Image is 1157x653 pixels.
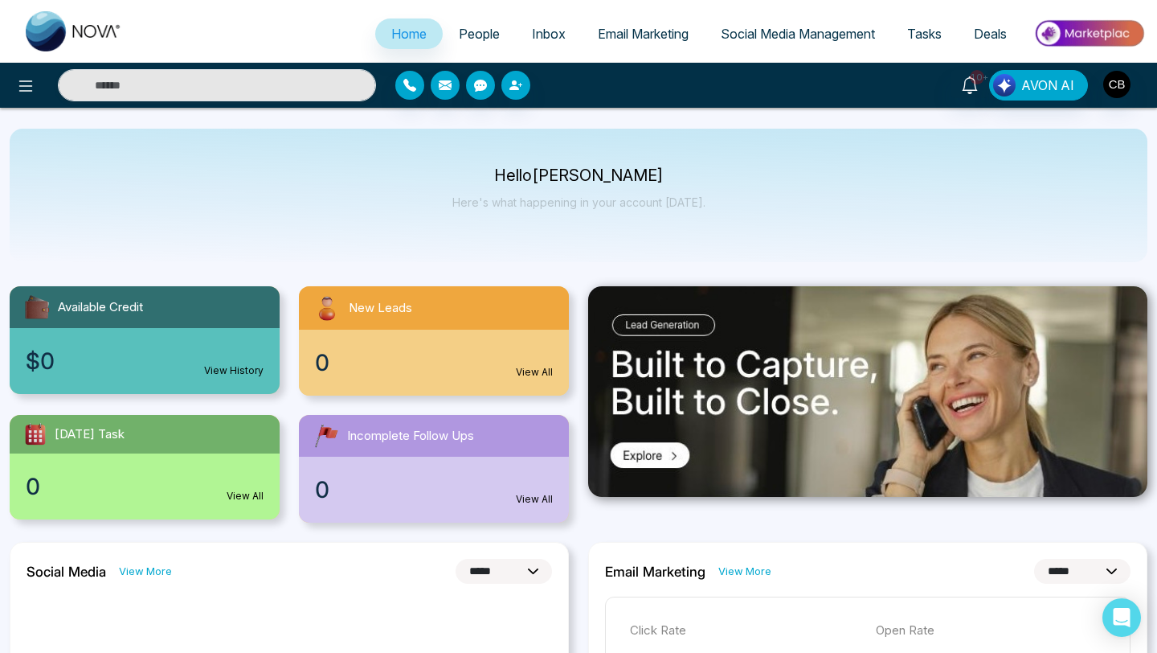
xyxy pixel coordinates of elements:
a: View All [227,489,264,503]
span: New Leads [349,299,412,318]
span: Available Credit [58,298,143,317]
span: People [459,26,500,42]
a: Incomplete Follow Ups0View All [289,415,578,523]
img: User Avatar [1103,71,1130,98]
p: Click Rate [630,622,860,640]
span: Tasks [907,26,942,42]
span: Inbox [532,26,566,42]
p: Here's what happening in your account [DATE]. [452,195,705,209]
p: Open Rate [876,622,1106,640]
p: Hello [PERSON_NAME] [452,169,705,183]
a: Email Marketing [582,18,705,49]
a: Deals [958,18,1023,49]
button: AVON AI [989,70,1088,101]
img: followUps.svg [312,421,341,450]
img: todayTask.svg [22,421,48,447]
span: Incomplete Follow Ups [347,427,474,446]
a: View All [516,365,553,380]
a: Inbox [516,18,582,49]
a: People [443,18,516,49]
h2: Social Media [27,564,106,580]
span: $0 [26,344,55,378]
span: Email Marketing [598,26,689,42]
span: Home [391,26,427,42]
a: 10+ [951,70,989,98]
span: AVON AI [1021,76,1074,95]
img: Lead Flow [993,74,1016,97]
div: Open Intercom Messenger [1102,598,1141,637]
img: . [588,286,1147,497]
a: Tasks [891,18,958,49]
a: View History [204,363,264,378]
span: 0 [315,346,329,380]
span: [DATE] Task [55,425,125,444]
span: 0 [315,473,329,507]
a: View More [718,564,771,579]
img: Market-place.gif [1031,15,1147,51]
span: Social Media Management [721,26,875,42]
img: availableCredit.svg [22,293,51,322]
img: newLeads.svg [312,293,342,323]
h2: Email Marketing [605,564,705,580]
a: Home [375,18,443,49]
a: View More [119,564,172,579]
a: View All [516,492,553,507]
img: Nova CRM Logo [26,11,122,51]
a: New Leads0View All [289,286,578,396]
span: 10+ [970,70,984,84]
a: Social Media Management [705,18,891,49]
span: Deals [974,26,1007,42]
span: 0 [26,470,40,503]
